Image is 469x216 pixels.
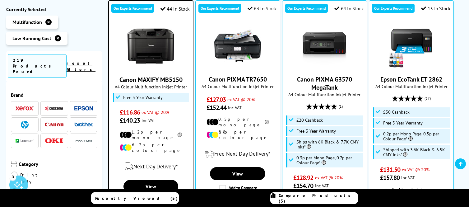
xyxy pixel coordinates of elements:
a: Epson EcoTank ET-2862 [388,64,435,70]
a: Canon PIXMA TR7650 [209,75,267,83]
span: inc VAT [142,117,155,123]
img: Kyocera [45,106,63,111]
a: Multifunction [11,188,79,195]
img: Canon MAXIFY MB5150 [128,23,174,69]
a: Epson EcoTank ET-2862 [380,75,442,83]
a: Canon MAXIFY MB5150 [119,76,183,84]
span: Low Running Cost [12,35,51,41]
a: Print Only [11,171,54,185]
span: Multifunction [12,19,42,25]
a: Xerox [16,105,34,112]
a: Canon MAXIFY MB5150 [128,64,174,71]
a: OKI [45,137,63,145]
span: £128.92 [293,174,313,182]
li: 8.8p per colour page [207,129,269,140]
span: ex VAT @ 20% [142,109,169,115]
img: OKI [45,138,63,143]
li: 6.2p per colour page [120,142,182,153]
li: 0.2p per mono page [380,186,443,198]
span: A4 Colour Multifunction Inkjet Printer [199,83,277,89]
div: Our Experts Recommend [198,4,241,13]
span: (37) [425,92,431,104]
span: Shipped with 3.6K Black & 6.5K CMY Inks* [383,147,448,157]
span: Free 3 Year Warranty [296,129,336,134]
span: £20 Cashback [296,118,323,123]
div: 64 In Stock [334,5,364,12]
span: £154.70 [293,182,313,190]
span: ex VAT @ 20% [315,175,343,181]
a: Canon [45,121,63,129]
a: Canon PIXMA G3570 MegaTank [301,64,348,70]
span: Compare Products (3) [279,193,358,204]
img: Epson [74,106,93,111]
div: modal_delivery [199,145,277,162]
span: 0.3p per Mono Page, 0.7p per Colour Page* [296,155,361,165]
span: (1) [339,101,343,112]
li: 1.2p per mono page [120,129,182,140]
span: Recently Viewed (5) [95,195,178,201]
span: 219 Products Found [8,54,67,78]
span: 0.2p per Mono Page, 0.5p per Colour Page* [383,131,448,141]
a: Canon PIXMA G3570 MegaTank [297,75,352,92]
a: Kyocera [45,105,63,112]
div: modal_delivery [112,158,190,175]
a: Lexmark [16,137,34,145]
span: £30 Cashback [383,110,410,115]
img: Pantum [74,137,93,145]
a: Recently Viewed (5) [91,192,179,204]
div: 13 In Stock [421,5,450,12]
div: Our Experts Recommend [285,4,328,13]
div: 44 In Stock [160,6,190,12]
div: 63 In Stock [248,5,277,12]
a: Compare Products (3) [270,192,358,204]
a: HP [16,121,34,129]
label: Add to Compare [219,185,257,192]
img: Canon PIXMA TR7650 [214,22,261,69]
img: Lexmark [16,139,34,143]
span: A4 Colour Multifunction Inkjet Printer [286,92,364,97]
img: Xerox [16,106,34,111]
span: Category [19,161,97,168]
span: £116.86 [120,108,140,116]
span: Free 5 Year Warranty [383,120,423,125]
span: Free 3 Year Warranty [123,95,163,100]
span: £140.23 [120,116,140,124]
img: Canon PIXMA G3570 MegaTank [301,22,348,69]
span: A4 Colour Multifunction Inkjet Printer [372,83,451,89]
span: inc VAT [228,105,242,110]
span: ex VAT @ 20% [402,167,430,172]
a: Canon PIXMA TR7650 [214,64,261,70]
span: Ships with 6K Black & 7.7K CMY Inks* [296,139,361,149]
div: 3 [9,173,16,180]
img: Category [11,161,17,167]
img: Epson EcoTank ET-2862 [388,22,435,69]
div: Currently Selected [6,6,102,12]
span: £131.50 [380,166,400,174]
div: Our Experts Recommend [111,4,154,13]
span: inc VAT [315,183,329,189]
a: reset filters [67,60,95,72]
a: View [210,167,265,180]
img: Brother [74,122,93,127]
li: 0.5p per mono page [207,116,269,128]
a: View [123,180,179,193]
span: ex VAT @ 20% [227,96,255,102]
span: A4 Colour Multifunction Inkjet Printer [112,84,190,90]
img: Canon [45,123,63,127]
a: Epson [74,105,93,112]
span: inc VAT [401,175,415,181]
span: Brand [11,92,97,98]
a: Brother [74,121,93,129]
div: Our Experts Recommend [372,4,415,13]
img: HP [21,121,29,129]
span: £127.03 [207,96,226,104]
span: £157.80 [380,174,400,182]
span: £152.44 [207,104,227,112]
